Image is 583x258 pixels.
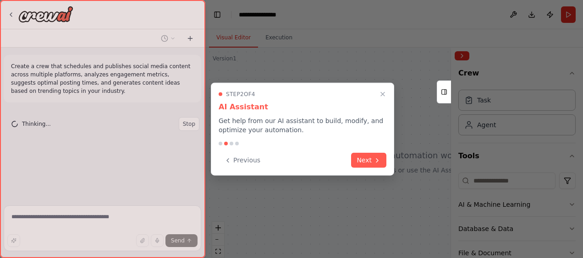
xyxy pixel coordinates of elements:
p: Get help from our AI assistant to build, modify, and optimize your automation. [219,116,386,134]
button: Next [351,153,386,168]
h3: AI Assistant [219,102,386,113]
button: Hide left sidebar [211,8,224,21]
span: Step 2 of 4 [226,91,255,98]
button: Close walkthrough [377,89,388,100]
button: Previous [219,153,266,168]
